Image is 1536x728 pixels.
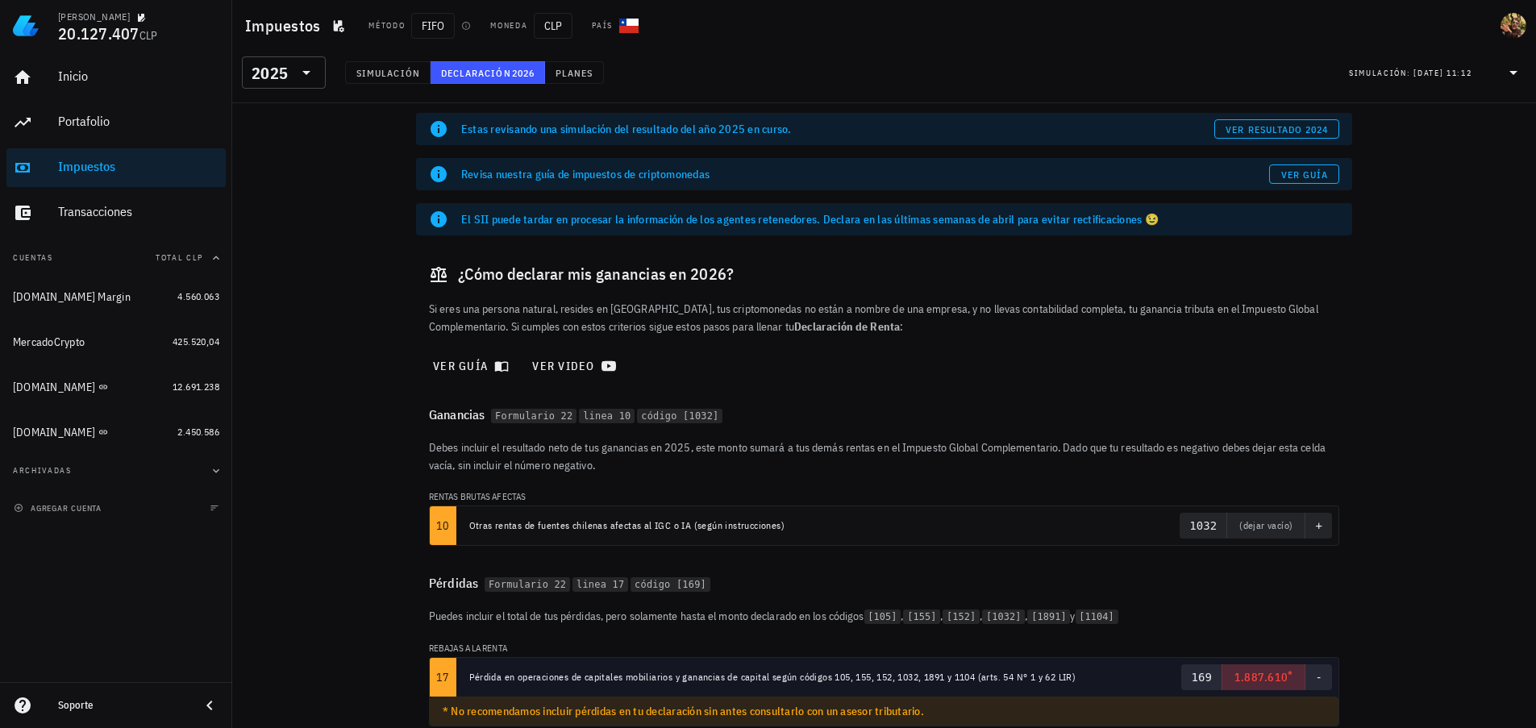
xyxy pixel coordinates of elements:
[426,352,518,381] button: ver guía
[461,121,1214,137] div: Estas revisando una simulación del resultado del año 2025 en curso.
[419,290,1349,345] div: Si eres una persona natural, resides en [GEOGRAPHIC_DATA], tus criptomonedas no están a nombre de...
[490,19,527,32] div: Moneda
[6,368,226,406] a: [DOMAIN_NAME] 12.691.238
[637,409,722,424] code: código [1032]
[429,403,491,426] span: Ganancias
[982,609,1025,625] code: [1032]
[943,609,980,625] code: [152]
[429,643,507,654] small: REBAJAS A LA RENTA
[13,13,39,39] img: LedgiFi
[631,577,710,593] code: código [169]
[173,381,219,393] span: 12.691.238
[6,103,226,142] a: Portafolio
[13,426,95,439] div: [DOMAIN_NAME]
[794,319,900,334] strong: Declaración de Renta
[6,451,226,490] button: Archivadas
[1225,123,1328,135] span: ver resultado 2024
[534,13,572,39] span: CLP
[177,290,219,302] span: 4.560.063
[1315,518,1322,534] pre: +
[6,322,226,361] a: MercadoCrypto 425.520,04
[58,69,219,84] div: Inicio
[579,409,635,424] code: linea 10
[173,335,219,347] span: 425.520,04
[1501,13,1526,39] div: avatar
[431,61,545,84] button: Declaración 2026
[531,359,618,373] span: ver video
[58,699,187,712] div: Soporte
[416,248,1352,300] div: ¿Cómo declarar mis ganancias en 2026?
[1189,518,1217,534] pre: 1032
[58,114,219,129] div: Portafolio
[13,381,95,394] div: [DOMAIN_NAME]
[245,13,327,39] h1: Impuestos
[6,193,226,232] a: Transacciones
[6,413,226,451] a: [DOMAIN_NAME] 2.450.586
[1349,62,1413,83] div: Simulación:
[252,65,288,81] div: 2025
[1280,168,1329,181] span: Ver guía
[456,658,1152,697] td: Pérdida en operaciones de capitales mobiliarios y ganancias de capital según códigos 105, 155, 15...
[58,159,219,174] div: Impuestos
[1214,119,1339,139] button: ver resultado 2024
[6,58,226,97] a: Inicio
[1027,609,1070,625] code: [1891]
[345,61,431,84] button: Simulación
[58,204,219,219] div: Transacciones
[429,572,485,594] span: Pérdidas
[10,500,109,516] button: agregar cuenta
[903,609,940,625] code: [155]
[432,359,512,373] span: ver guía
[58,23,139,44] span: 20.127.407
[429,491,526,502] small: RENTAS BRUTAS AFECTAS
[356,67,420,79] span: Simulación
[139,28,158,43] span: CLP
[1339,57,1533,88] div: Simulación:[DATE] 11:12
[411,13,455,39] span: FIFO
[177,426,219,438] span: 2.450.586
[545,61,604,84] button: Planes
[1234,670,1288,684] span: 1.887.610
[17,503,102,514] span: agregar cuenta
[242,56,326,89] div: 2025
[619,16,639,35] div: CL-icon
[429,439,1339,474] p: Debes incluir el resultado neto de tus ganancias en 2025, este monto sumará a tus demás rentas en...
[13,290,131,304] div: [DOMAIN_NAME] Margin
[511,67,535,79] span: 2026
[1413,65,1471,81] div: [DATE] 11:12
[1269,164,1339,184] a: Ver guía
[156,252,203,263] span: Total CLP
[572,577,628,593] code: linea 17
[440,67,511,79] span: Declaración
[430,658,456,697] td: 17
[461,211,1339,227] div: El SII puede tardar en procesar la información de los agentes retenedores. Declara en las últimas...
[58,10,130,23] div: [PERSON_NAME]
[592,19,613,32] div: País
[429,607,1339,626] p: Puedes incluir el total de tus pérdidas, pero solamente hasta el monto declarado en los códigos ,...
[456,506,1043,545] td: Otras rentas de fuentes chilenas afectas al IGC o IA (según instrucciones)
[1191,669,1212,685] pre: 169
[6,148,226,187] a: Impuestos
[555,67,593,79] span: Planes
[1226,518,1305,534] span: (dejar vacío)
[864,609,901,625] code: [105]
[525,352,625,381] a: ver video
[443,703,1326,719] div: * No recomendamos incluir pérdidas en tu declaración sin antes consultarlo con un asesor tributario.
[1076,609,1118,625] code: [1104]
[461,166,1269,182] div: Revisa nuestra guía de impuestos de criptomonedas
[430,506,456,545] td: 10
[6,277,226,316] a: [DOMAIN_NAME] Margin 4.560.063
[485,577,570,593] code: Formulario 22
[491,409,577,424] code: Formulario 22
[13,335,85,349] div: MercadoCrypto
[6,239,226,277] button: CuentasTotal CLP
[368,19,405,32] div: Método
[1315,669,1322,685] pre: -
